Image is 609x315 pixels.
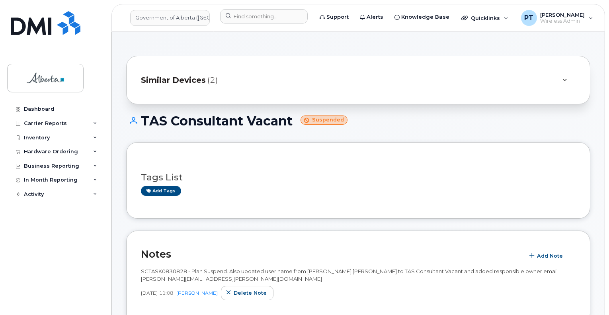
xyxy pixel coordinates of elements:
[234,289,267,297] span: Delete note
[141,268,558,282] span: SCTASK0830828 - Plan Suspend. Also updated user name from [PERSON_NAME] [PERSON_NAME] to TAS Cons...
[141,74,206,86] span: Similar Devices
[221,286,273,300] button: Delete note
[141,186,181,196] a: Add tags
[207,74,218,86] span: (2)
[301,115,347,125] small: Suspended
[126,114,590,128] h1: TAS Consultant Vacant
[141,248,520,260] h2: Notes
[524,248,570,263] button: Add Note
[537,252,563,260] span: Add Note
[141,172,576,182] h3: Tags List
[176,290,218,296] a: [PERSON_NAME]
[159,290,173,296] span: 11:08
[141,290,158,296] span: [DATE]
